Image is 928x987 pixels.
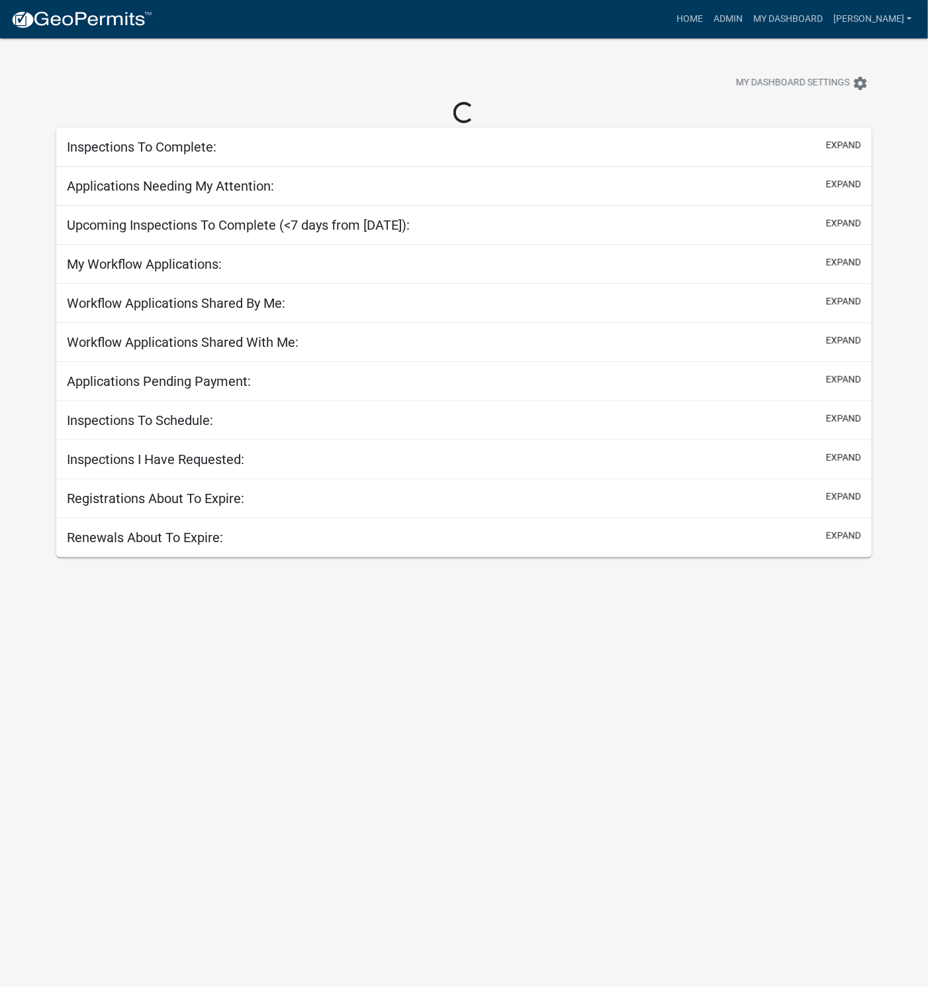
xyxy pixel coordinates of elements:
[67,139,216,155] h5: Inspections To Complete:
[826,412,861,426] button: expand
[826,256,861,269] button: expand
[67,217,410,233] h5: Upcoming Inspections To Complete (<7 days from [DATE]):
[708,7,748,32] a: Admin
[826,177,861,191] button: expand
[67,256,222,272] h5: My Workflow Applications:
[736,75,850,91] span: My Dashboard Settings
[67,491,244,506] h5: Registrations About To Expire:
[67,530,223,545] h5: Renewals About To Expire:
[67,295,285,311] h5: Workflow Applications Shared By Me:
[826,373,861,387] button: expand
[826,334,861,348] button: expand
[826,295,861,308] button: expand
[853,75,868,91] i: settings
[67,334,299,350] h5: Workflow Applications Shared With Me:
[826,490,861,504] button: expand
[67,373,251,389] h5: Applications Pending Payment:
[828,7,917,32] a: [PERSON_NAME]
[826,451,861,465] button: expand
[67,178,274,194] h5: Applications Needing My Attention:
[826,138,861,152] button: expand
[826,529,861,543] button: expand
[67,412,213,428] h5: Inspections To Schedule:
[725,70,879,96] button: My Dashboard Settingssettings
[67,451,244,467] h5: Inspections I Have Requested:
[748,7,828,32] a: My Dashboard
[671,7,708,32] a: Home
[826,216,861,230] button: expand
